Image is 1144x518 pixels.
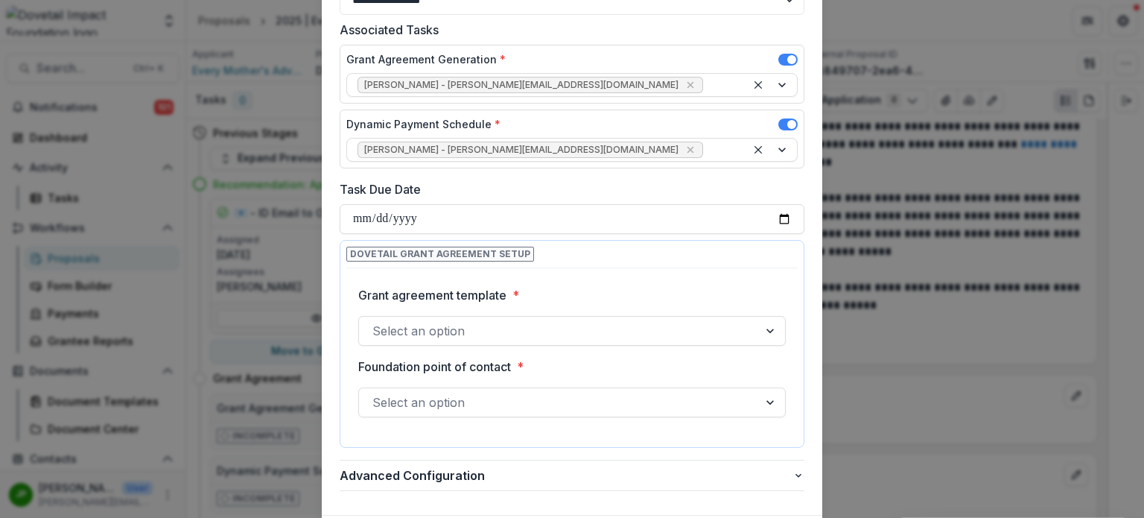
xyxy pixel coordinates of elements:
label: Task Due Date [340,180,795,198]
span: Advanced Configuration [340,467,792,484]
label: Associated Tasks [340,21,795,39]
div: Clear selected options [749,141,767,159]
div: Clear selected options [749,76,767,94]
span: [PERSON_NAME] - [PERSON_NAME][EMAIL_ADDRESS][DOMAIN_NAME] [364,145,679,155]
label: Dynamic Payment Schedule [346,116,500,132]
span: Dovetail Grant Agreement Setup [346,247,534,262]
span: [PERSON_NAME] - [PERSON_NAME][EMAIL_ADDRESS][DOMAIN_NAME] [364,80,679,90]
p: Grant agreement template [358,286,506,304]
div: Remove Jason Pittman - jason@dovetailimpact.org [683,142,698,157]
div: Remove Jason Pittman - jason@dovetailimpact.org [683,78,698,92]
p: Foundation point of contact [358,358,511,376]
button: Advanced Configuration [340,461,804,490]
label: Grant Agreement Generation [346,51,506,67]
